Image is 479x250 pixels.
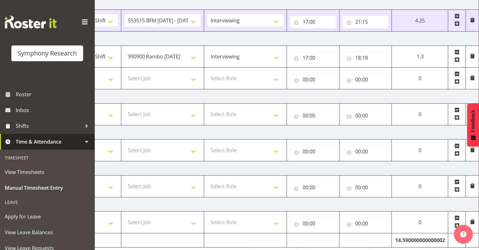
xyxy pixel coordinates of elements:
td: 0 [392,104,448,125]
td: [DATE] [38,197,479,211]
span: View Timesheets [5,167,90,177]
a: Apply for Leave [2,209,93,224]
input: Click to select... [343,181,389,194]
button: Feedback - Show survey [467,104,479,146]
td: 0 [392,140,448,161]
input: Click to select... [290,217,336,230]
td: [DATE] [38,32,479,46]
td: [DATE] [38,161,479,176]
input: Click to select... [290,109,336,122]
td: 0 [392,68,448,89]
span: Roster [16,90,91,99]
td: [DATE] [38,125,479,140]
input: Click to select... [290,15,336,28]
span: Apply for Leave [5,212,90,221]
td: 14.590000000000002 [392,233,448,247]
div: Timesheet [2,151,93,164]
input: Click to select... [290,181,336,194]
td: [DATE] [38,89,479,104]
td: 0 [392,211,448,233]
span: Inbox [16,105,91,115]
a: View Leave Balances [2,224,93,240]
input: Click to select... [343,145,389,158]
div: Symphony Research [18,49,77,58]
img: help-xxl-2.png [460,231,466,237]
input: Click to select... [343,217,389,230]
input: Click to select... [290,145,336,158]
input: Click to select... [290,51,336,64]
td: 4.25 [392,10,448,32]
input: Click to select... [343,73,389,86]
td: 1.3 [392,46,448,68]
img: Rosterit website logo [5,16,57,28]
span: Shifts [16,121,82,131]
span: View Leave Balances [5,228,90,237]
a: Manual Timesheet Entry [2,180,93,196]
span: Manual Timesheet Entry [5,183,90,193]
input: Click to select... [343,109,389,122]
input: Click to select... [343,15,389,28]
input: Click to select... [343,51,389,64]
a: View Timesheets [2,164,93,180]
span: Time & Attendance [16,137,82,146]
input: Click to select... [290,73,336,86]
span: Feedback [470,110,476,132]
div: Leave [2,196,93,209]
td: 0 [392,176,448,197]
